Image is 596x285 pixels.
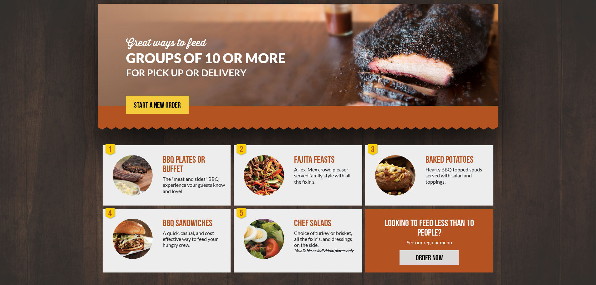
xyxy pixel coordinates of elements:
[163,155,226,174] div: BBQ PLATES OR BUFFET
[425,155,488,165] div: BAKED POTATOES
[294,155,357,165] div: FAJITA FEASTS
[126,38,304,48] div: Great ways to feed
[163,230,226,248] div: A quick, casual, and cost effective way to feed your hungry crew.
[104,207,117,220] div: 4
[244,219,284,259] img: Salad-Circle.png
[294,248,357,254] em: *Available as individual plates only
[294,230,357,254] div: Choice of turkey or brisket, all the fixin's, and dressings on the side.
[294,166,357,185] div: A Tex-Mex crowd pleaser served family style with all the fixin’s.
[367,144,379,156] div: 3
[113,155,153,196] img: PEJ-BBQ-Buffet.png
[244,155,284,196] img: PEJ-Fajitas.png
[294,219,357,228] div: CHEF SALADS
[384,219,475,237] div: LOOKING TO FEED LESS THAN 10 PEOPLE?
[425,166,488,185] div: Hearty BBQ topped spuds served with salad and toppings.
[384,239,475,245] div: See our regular menu
[113,219,153,259] img: PEJ-BBQ-Sandwich.png
[375,155,415,196] img: PEJ-Baked-Potato.png
[126,51,304,65] h1: GROUPS OF 10 OR MORE
[126,96,189,114] a: START A NEW ORDER
[104,144,117,156] div: 1
[400,250,459,265] a: ORDER NOW
[163,219,226,228] div: BBQ SANDWICHES
[235,144,248,156] div: 2
[235,207,248,220] div: 5
[134,102,181,109] span: START A NEW ORDER
[163,176,226,194] div: The "meat and sides" BBQ experience your guests know and love!
[126,68,304,77] h3: FOR PICK UP OR DELIVERY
